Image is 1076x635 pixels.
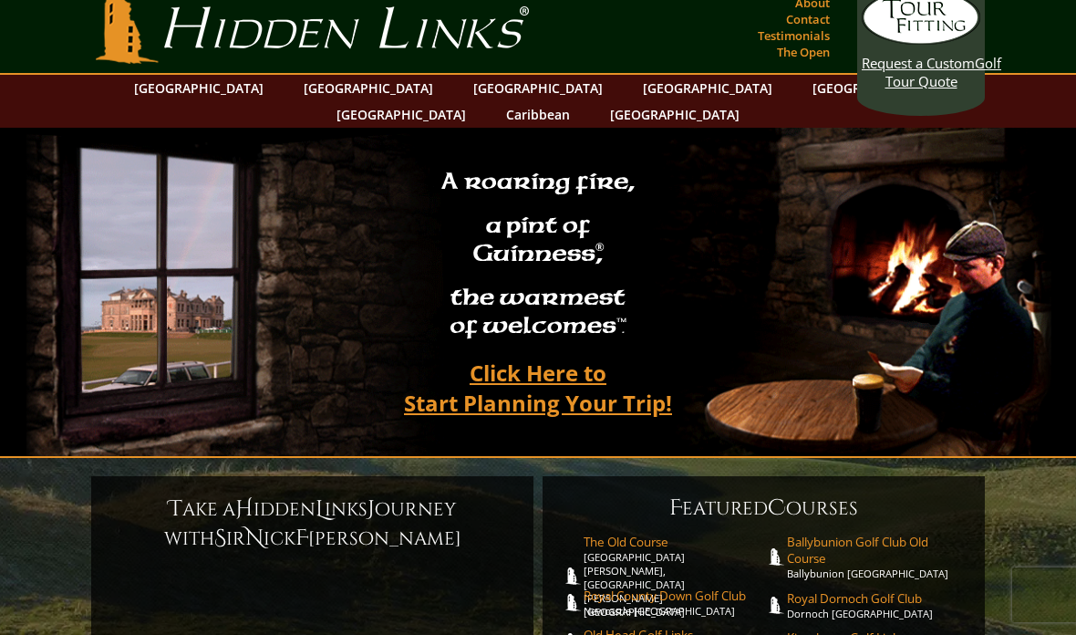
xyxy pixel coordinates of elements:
span: C [768,494,786,523]
a: The Old Course[GEOGRAPHIC_DATA][PERSON_NAME], [GEOGRAPHIC_DATA][PERSON_NAME] [GEOGRAPHIC_DATA] [584,534,764,619]
span: Royal Dornoch Golf Club [787,590,967,607]
a: [GEOGRAPHIC_DATA] [601,101,749,128]
a: [GEOGRAPHIC_DATA] [327,101,475,128]
span: S [214,524,226,553]
h6: eatured ourses [561,494,967,523]
a: Ballybunion Golf Club Old CourseBallybunion [GEOGRAPHIC_DATA] [787,534,967,580]
h6: ake a idden inks ourney with ir ick [PERSON_NAME] [109,494,515,553]
a: Click Here toStart Planning Your Trip! [386,351,690,424]
span: F [295,524,308,553]
a: Caribbean [497,101,579,128]
span: T [169,494,182,524]
span: J [367,494,375,524]
a: Royal County Down Golf ClubNewcastle [GEOGRAPHIC_DATA] [584,588,764,618]
a: [GEOGRAPHIC_DATA] [464,75,612,101]
span: Ballybunion Golf Club Old Course [787,534,967,567]
span: Request a Custom [862,54,975,72]
a: [GEOGRAPHIC_DATA] [295,75,442,101]
span: F [669,494,682,523]
span: N [245,524,264,553]
a: [GEOGRAPHIC_DATA] [803,75,951,101]
a: Contact [781,6,834,32]
a: The Open [772,39,834,65]
span: L [316,494,325,524]
span: H [235,494,253,524]
h2: A roaring fire, a pint of Guinness , the warmest of welcomes™. [429,160,647,351]
span: The Old Course [584,534,764,550]
span: Royal County Down Golf Club [584,588,764,604]
a: [GEOGRAPHIC_DATA] [634,75,781,101]
a: Royal Dornoch Golf ClubDornoch [GEOGRAPHIC_DATA] [787,590,967,620]
a: [GEOGRAPHIC_DATA] [125,75,273,101]
a: Testimonials [753,23,834,48]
